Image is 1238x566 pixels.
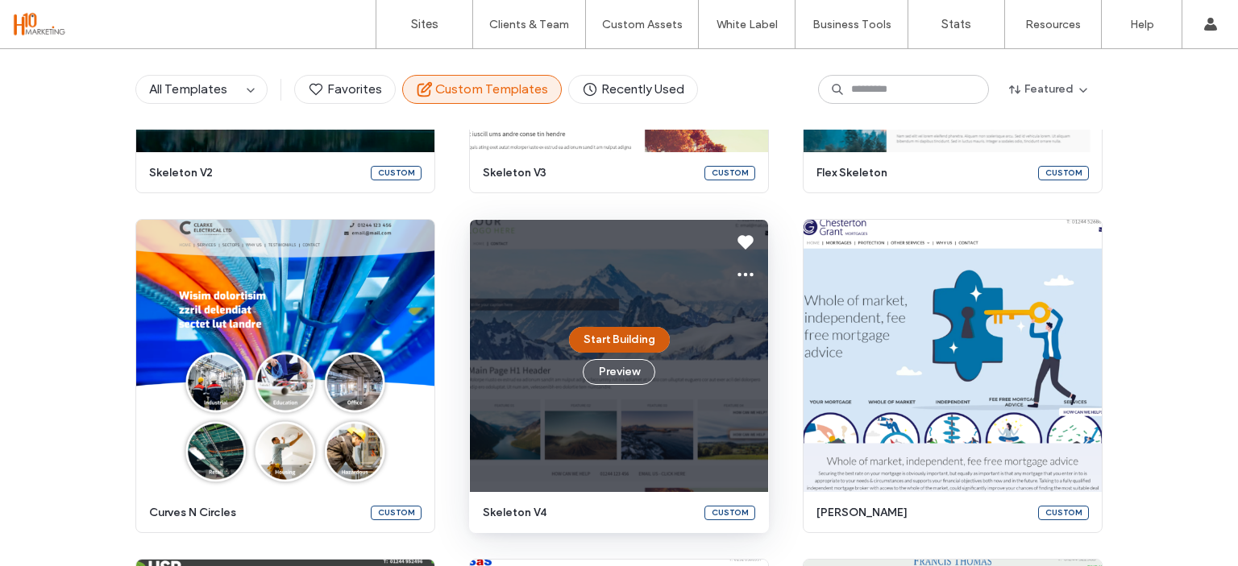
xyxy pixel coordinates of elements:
[602,18,683,31] label: Custom Assets
[816,165,1028,181] span: flex skeleton
[402,75,562,104] button: Custom Templates
[149,165,361,181] span: skeleton v2
[582,81,684,98] span: Recently Used
[149,505,361,521] span: curves n circles
[812,18,891,31] label: Business Tools
[816,505,1028,521] span: [PERSON_NAME]
[416,81,548,98] span: Custom Templates
[704,166,755,180] div: Custom
[411,17,438,31] label: Sites
[483,505,695,521] span: skeleton v4
[483,165,695,181] span: skeleton v3
[569,327,670,353] button: Start Building
[1025,18,1081,31] label: Resources
[371,166,422,180] div: Custom
[308,81,382,98] span: Favorites
[704,506,755,520] div: Custom
[294,75,396,104] button: Favorites
[371,506,422,520] div: Custom
[1130,18,1154,31] label: Help
[995,76,1103,102] button: Featured
[489,18,569,31] label: Clients & Team
[717,18,778,31] label: White Label
[149,81,227,97] span: All Templates
[941,17,971,31] label: Stats
[36,11,69,26] span: Help
[583,359,655,385] button: Preview
[1038,506,1089,520] div: Custom
[568,75,698,104] button: Recently Used
[1038,166,1089,180] div: Custom
[136,76,241,103] button: All Templates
